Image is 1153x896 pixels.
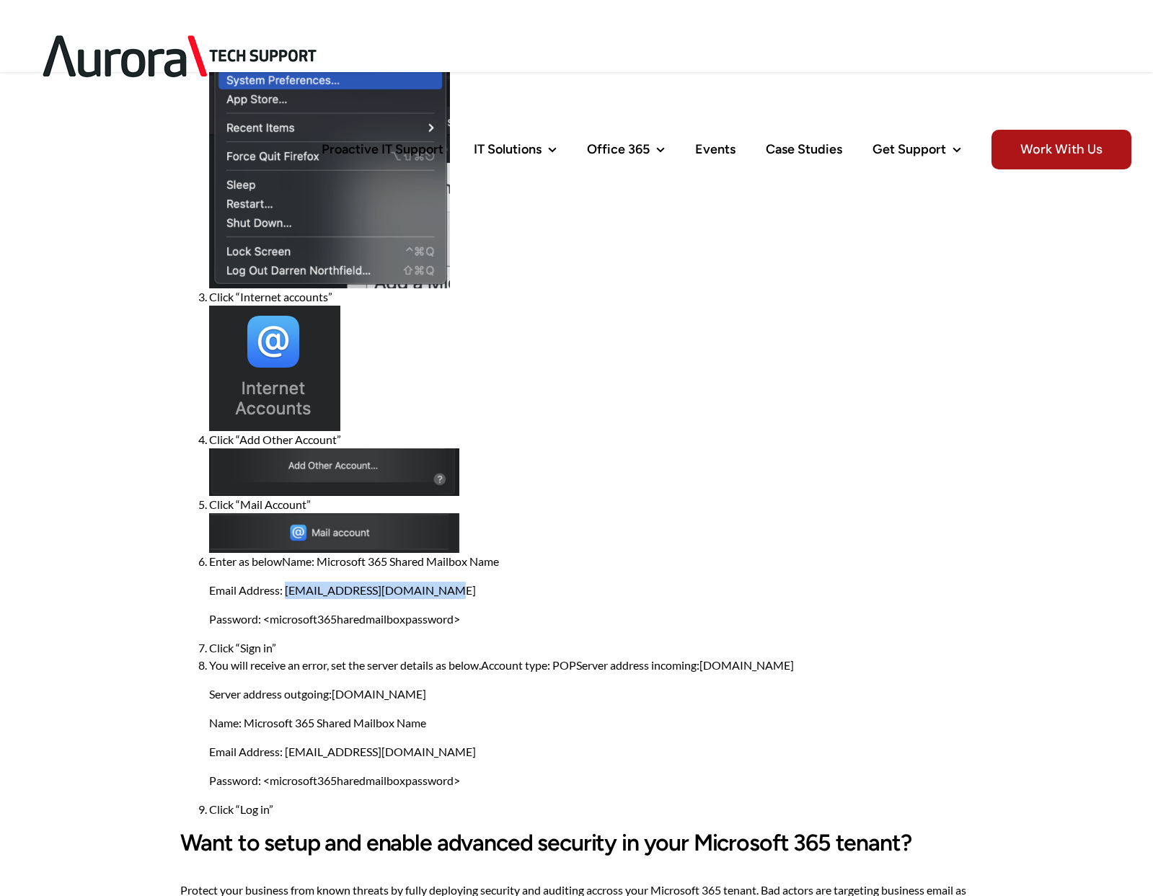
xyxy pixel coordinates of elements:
[22,12,339,102] img: Aurora Tech Support Logo
[209,801,973,818] li: Click “Log in”
[695,143,735,156] span: Events
[209,431,973,496] li: Click “Add Other Account”
[873,113,961,185] a: Get Support
[699,658,794,672] a: [DOMAIN_NAME]
[873,143,946,156] span: Get Support
[209,448,459,496] img: Add a Microsoft 365 Shared Mailbox to Apple Mail app 3
[332,687,426,701] a: [DOMAIN_NAME]
[209,714,973,732] p: Name: Microsoft 365 Shared Mailbox Name
[209,611,973,628] p: Password: <microsoft365haredmailboxpassword>
[474,113,557,185] a: IT Solutions
[209,513,459,554] img: Add a Microsoft 365 Shared Mailbox to Apple Mail app 4
[209,686,973,703] p: Server address outgoing:
[209,553,973,628] li: Enter as belowName: Microsoft 365 Shared Mailbox Name
[322,113,1131,185] nav: Main Menu
[209,496,973,554] li: Click “Mail Account”
[322,113,443,185] a: Proactive IT Support
[209,772,973,789] p: Password: <microsoft365haredmailboxpassword>
[209,306,340,431] img: Add a Microsoft 365 Shared Mailbox to Apple Mail app 2
[766,143,842,156] span: Case Studies
[766,113,842,185] a: Case Studies
[209,288,973,431] li: Click “Internet accounts”
[587,113,665,185] a: Office 365
[695,113,735,185] a: Events
[474,143,542,156] span: IT Solutions
[209,743,973,760] p: Email Address: [EMAIL_ADDRESS][DOMAIN_NAME]
[209,657,973,789] li: You will receive an error, set the server details as below.Account type: POPServer address incoming:
[991,113,1131,185] a: Work With Us
[991,130,1131,169] span: Work With Us
[180,830,973,856] h2: Want to setup and enable advanced security in your Microsoft 365 tenant?
[209,582,973,599] p: Email Address: [EMAIL_ADDRESS][DOMAIN_NAME]
[587,143,650,156] span: Office 365
[322,143,443,156] span: Proactive IT Support
[209,639,973,657] li: Click “Sign in”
